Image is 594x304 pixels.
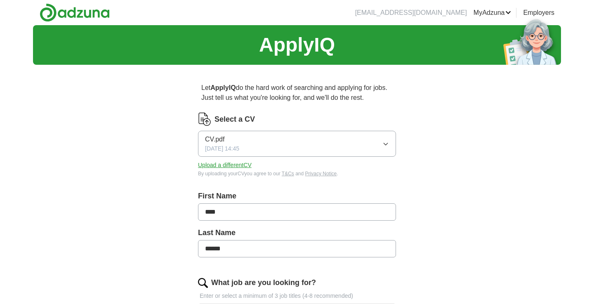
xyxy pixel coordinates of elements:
[523,8,554,18] a: Employers
[474,8,511,18] a: MyAdzuna
[205,144,239,153] span: [DATE] 14:45
[198,191,396,202] label: First Name
[355,8,467,18] li: [EMAIL_ADDRESS][DOMAIN_NAME]
[259,30,335,60] h1: ApplyIQ
[40,3,110,22] img: Adzuna logo
[198,113,211,126] img: CV Icon
[198,161,252,170] button: Upload a differentCV
[198,80,396,106] p: Let do the hard work of searching and applying for jobs. Just tell us what you're looking for, an...
[305,171,337,177] a: Privacy Notice
[214,114,255,125] label: Select a CV
[198,131,396,157] button: CV.pdf[DATE] 14:45
[210,84,236,91] strong: ApplyIQ
[282,171,294,177] a: T&Cs
[211,277,316,288] label: What job are you looking for?
[205,134,224,144] span: CV.pdf
[198,292,396,300] p: Enter or select a minimum of 3 job titles (4-8 recommended)
[198,278,208,288] img: search.png
[198,170,396,177] div: By uploading your CV you agree to our and .
[198,227,396,238] label: Last Name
